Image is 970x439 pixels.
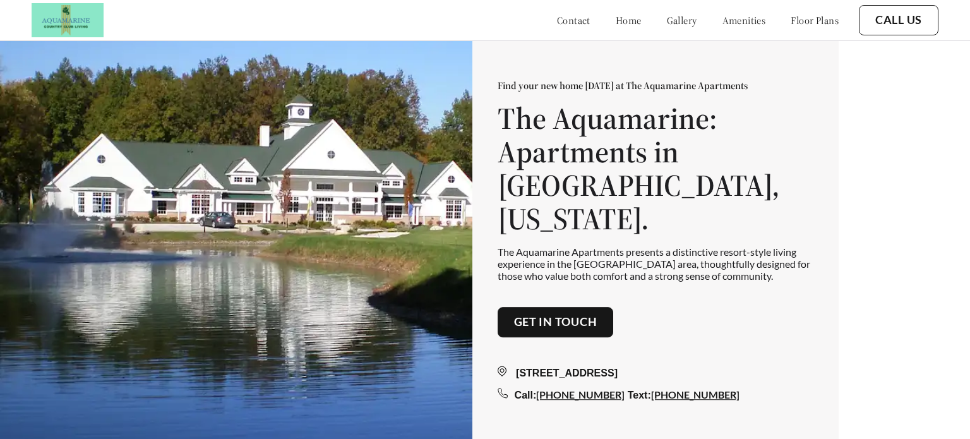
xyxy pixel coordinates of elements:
img: Screen-Shot-2019-02-28-at-2.25.13-PM.png [32,3,104,37]
a: contact [557,14,590,27]
a: amenities [722,14,766,27]
span: Text: [628,390,651,400]
p: Find your new home [DATE] at The Aquamarine Apartments [498,80,813,92]
a: floor plans [791,14,839,27]
h1: The Aquamarine: Apartments in [GEOGRAPHIC_DATA], [US_STATE]. [498,102,813,236]
a: Get in touch [514,315,597,329]
p: The Aquamarine Apartments presents a distinctive resort-style living experience in the [GEOGRAPHI... [498,246,813,282]
a: Call Us [875,13,922,27]
button: Call Us [859,5,938,35]
a: [PHONE_NUMBER] [536,388,625,400]
a: [PHONE_NUMBER] [651,388,739,400]
span: Call: [515,390,537,400]
a: home [616,14,642,27]
button: Get in touch [498,307,614,337]
div: [STREET_ADDRESS] [498,366,813,381]
a: gallery [667,14,697,27]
